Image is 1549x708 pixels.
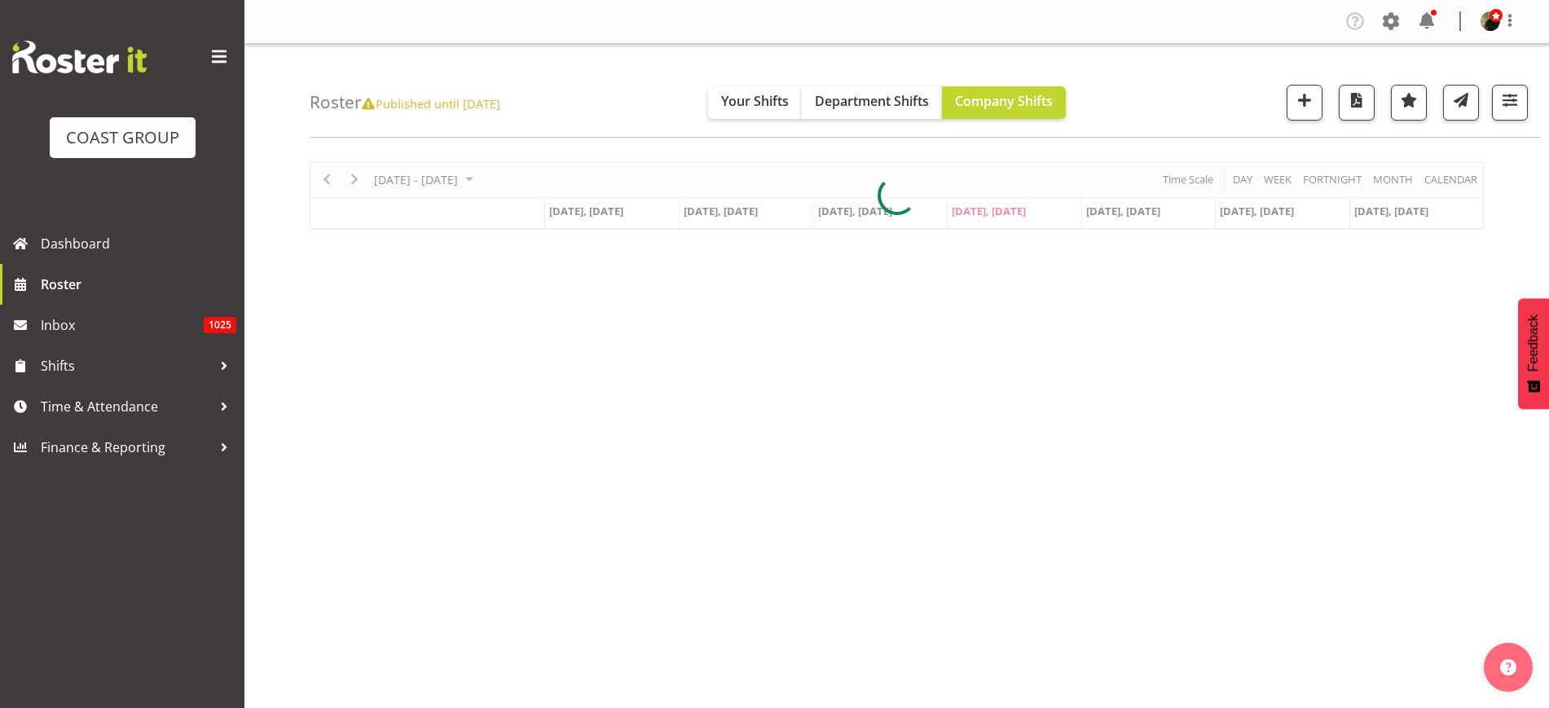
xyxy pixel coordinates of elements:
img: Rosterit website logo [12,41,147,73]
span: Your Shifts [721,92,789,110]
button: Filter Shifts [1492,85,1528,121]
button: Download a PDF of the roster according to the set date range. [1339,85,1375,121]
span: Finance & Reporting [41,435,212,460]
button: Send a list of all shifts for the selected filtered period to all rostered employees. [1443,85,1479,121]
button: Feedback - Show survey [1518,298,1549,409]
button: Add a new shift [1287,85,1322,121]
button: Highlight an important date within the roster. [1391,85,1427,121]
button: Company Shifts [942,86,1066,119]
h4: Roster [310,93,499,112]
span: Published until [DATE] [362,95,499,112]
span: Feedback [1526,314,1541,372]
span: 1025 [204,317,236,333]
img: help-xxl-2.png [1500,659,1516,675]
span: Dashboard [41,231,236,256]
img: micah-hetrick73ebaf9e9aacd948a3fc464753b70555.png [1481,11,1500,31]
div: COAST GROUP [66,125,179,150]
span: Roster [41,272,236,297]
button: Department Shifts [802,86,942,119]
span: Company Shifts [955,92,1053,110]
span: Time & Attendance [41,394,212,419]
button: Your Shifts [708,86,802,119]
span: Department Shifts [815,92,929,110]
span: Inbox [41,313,204,337]
span: Shifts [41,354,212,378]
